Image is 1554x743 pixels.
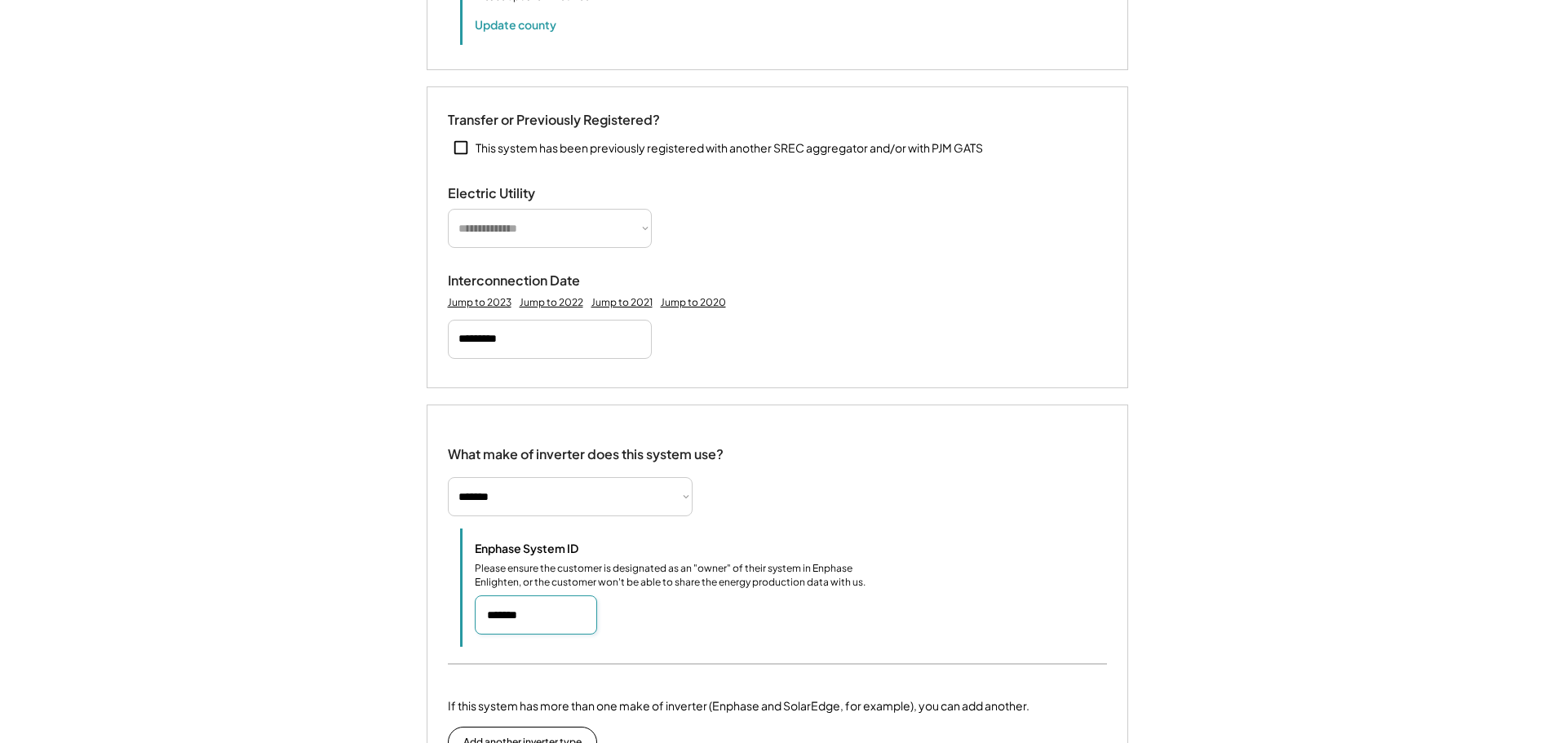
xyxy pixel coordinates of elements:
[448,112,660,129] div: Transfer or Previously Registered?
[476,140,983,157] div: This system has been previously registered with another SREC aggregator and/or with PJM GATS
[475,16,556,33] button: Update county
[448,430,724,467] div: What make of inverter does this system use?
[475,562,883,590] div: Please ensure the customer is designated as an "owner" of their system in Enphase Enlighten, or t...
[475,541,638,555] div: Enphase System ID
[448,296,511,309] div: Jump to 2023
[520,296,583,309] div: Jump to 2022
[448,272,611,290] div: Interconnection Date
[591,296,653,309] div: Jump to 2021
[448,697,1029,714] div: If this system has more than one make of inverter (Enphase and SolarEdge, for example), you can a...
[661,296,726,309] div: Jump to 2020
[448,185,611,202] div: Electric Utility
